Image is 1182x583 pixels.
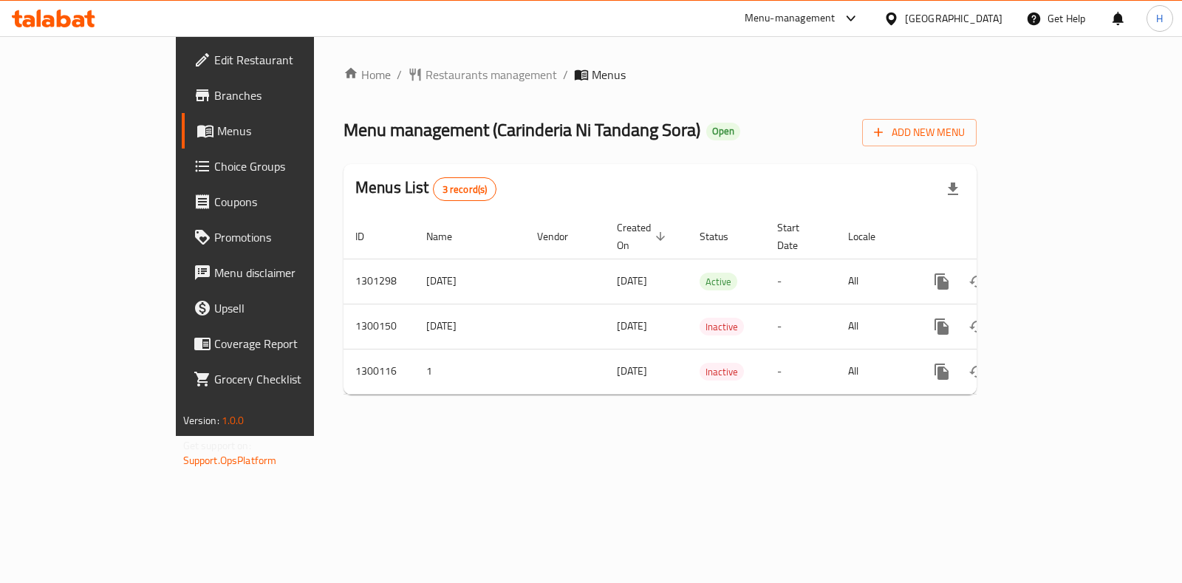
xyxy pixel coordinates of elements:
[214,51,361,69] span: Edit Restaurant
[355,177,496,201] h2: Menus List
[706,123,740,140] div: Open
[960,264,995,299] button: Change Status
[700,318,744,335] span: Inactive
[182,219,373,255] a: Promotions
[848,228,895,245] span: Locale
[1156,10,1163,27] span: H
[777,219,819,254] span: Start Date
[905,10,1002,27] div: [GEOGRAPHIC_DATA]
[924,309,960,344] button: more
[182,255,373,290] a: Menu disclaimer
[214,370,361,388] span: Grocery Checklist
[214,228,361,246] span: Promotions
[960,354,995,389] button: Change Status
[765,304,836,349] td: -
[912,214,1078,259] th: Actions
[836,259,912,304] td: All
[344,259,414,304] td: 1301298
[408,66,557,83] a: Restaurants management
[434,183,496,197] span: 3 record(s)
[745,10,836,27] div: Menu-management
[414,304,525,349] td: [DATE]
[214,299,361,317] span: Upsell
[183,451,277,470] a: Support.OpsPlatform
[182,78,373,113] a: Branches
[214,264,361,282] span: Menu disclaimer
[344,349,414,394] td: 1300116
[344,214,1078,395] table: enhanced table
[182,290,373,326] a: Upsell
[182,361,373,397] a: Grocery Checklist
[537,228,587,245] span: Vendor
[960,309,995,344] button: Change Status
[765,259,836,304] td: -
[344,113,700,146] span: Menu management ( Carinderia Ni Tandang Sora )
[214,157,361,175] span: Choice Groups
[426,228,471,245] span: Name
[222,411,245,430] span: 1.0.0
[182,113,373,149] a: Menus
[706,125,740,137] span: Open
[344,66,977,83] nav: breadcrumb
[355,228,383,245] span: ID
[182,42,373,78] a: Edit Restaurant
[183,436,251,455] span: Get support on:
[182,149,373,184] a: Choice Groups
[836,349,912,394] td: All
[617,316,647,335] span: [DATE]
[874,123,965,142] span: Add New Menu
[592,66,626,83] span: Menus
[935,171,971,207] div: Export file
[563,66,568,83] li: /
[217,122,361,140] span: Menus
[617,271,647,290] span: [DATE]
[617,361,647,381] span: [DATE]
[924,264,960,299] button: more
[700,364,744,381] span: Inactive
[700,228,748,245] span: Status
[617,219,670,254] span: Created On
[182,326,373,361] a: Coverage Report
[426,66,557,83] span: Restaurants management
[862,119,977,146] button: Add New Menu
[414,349,525,394] td: 1
[183,411,219,430] span: Version:
[397,66,402,83] li: /
[433,177,497,201] div: Total records count
[700,273,737,290] span: Active
[765,349,836,394] td: -
[344,304,414,349] td: 1300150
[182,184,373,219] a: Coupons
[924,354,960,389] button: more
[414,259,525,304] td: [DATE]
[214,193,361,211] span: Coupons
[214,86,361,104] span: Branches
[214,335,361,352] span: Coverage Report
[836,304,912,349] td: All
